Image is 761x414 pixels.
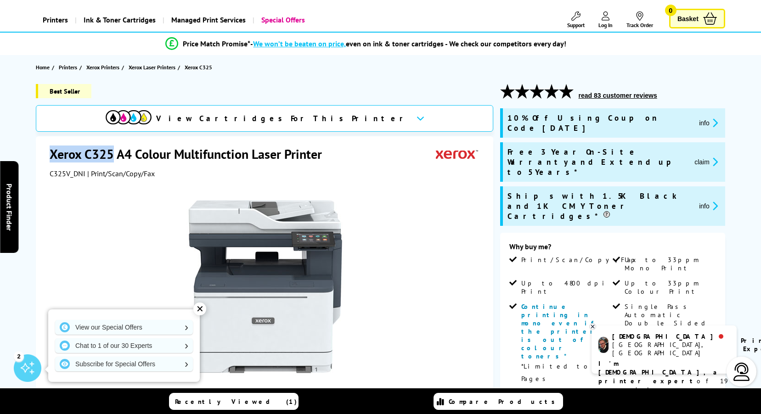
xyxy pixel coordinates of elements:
button: promo-description [696,117,721,128]
span: Home [36,62,50,72]
a: Basket 0 [669,9,725,28]
a: Log In [598,11,613,28]
a: Xerox Printers [86,62,122,72]
a: Managed Print Services [163,8,253,32]
span: Ships with 1.5K Black and 1K CMY Toner Cartridges* [507,191,692,221]
a: View our Special Offers [55,320,193,335]
span: Xerox C325 [185,64,212,71]
div: Why buy me? [509,242,716,256]
span: Up to 33ppm Mono Print [625,256,714,272]
a: Xerox Laser Printers [129,62,178,72]
a: Chat to 1 of our 30 Experts [55,338,193,353]
a: Track Order [626,11,653,28]
img: user-headset-light.svg [733,363,751,381]
img: chris-livechat.png [598,337,609,353]
img: Xerox C325 [175,196,355,376]
span: Print/Scan/Copy/Fax [521,256,639,264]
a: Printers [59,62,79,72]
span: Compare Products [449,397,560,406]
h1: Xerox C325 A4 Colour Multifunction Laser Printer [50,145,331,162]
span: Xerox Printers [86,62,119,72]
span: Recently Viewed (1) [175,397,297,406]
img: Xerox [436,145,478,162]
div: ✕ [193,302,206,315]
img: cmyk-icon.svg [106,110,152,124]
span: Price Match Promise* [183,39,250,48]
span: Xerox Laser Printers [129,62,175,72]
button: promo-description [692,157,721,167]
button: read 83 customer reviews [576,91,660,100]
span: 0 [665,5,676,16]
div: [GEOGRAPHIC_DATA], [GEOGRAPHIC_DATA] [612,341,729,357]
button: promo-description [696,201,721,211]
span: Continue printing in mono even if the printer is out of colour toners* [521,302,598,360]
b: I'm [DEMOGRAPHIC_DATA], a printer expert [598,359,720,385]
span: Printers [59,62,77,72]
span: Log In [598,22,613,28]
span: | Print/Scan/Copy/Fax [87,169,155,178]
span: Support [567,22,585,28]
span: We won’t be beaten on price, [253,39,346,48]
a: Printers [36,8,75,32]
p: of 19 years! Leave me a message and I'll respond ASAP [598,359,730,412]
span: Up to 33ppm Colour Print [625,279,714,296]
a: Special Offers [253,8,312,32]
a: Home [36,62,52,72]
a: Ink & Toner Cartridges [75,8,163,32]
span: Best Seller [36,84,91,98]
a: Recently Viewed (1) [169,393,299,410]
div: 2 [14,351,24,361]
span: Ink & Toner Cartridges [84,8,156,32]
span: 10% Off Using Coupon Code [DATE] [507,113,692,133]
a: Support [567,11,585,28]
span: Up to 4800 dpi Print [521,279,611,296]
a: Subscribe for Special Offers [55,357,193,371]
span: Single Pass Automatic Double Sided Scanning [625,302,714,336]
span: Free 3 Year On-Site Warranty and Extend up to 5 Years* [507,147,688,177]
span: C325V_DNI [50,169,85,178]
div: [DEMOGRAPHIC_DATA] [612,332,729,341]
span: Product Finder [5,184,14,231]
div: - even on ink & toner cartridges - We check our competitors every day! [250,39,566,48]
a: Compare Products [434,393,563,410]
span: View Cartridges For This Printer [156,113,409,123]
li: modal_Promise [18,36,715,52]
span: Basket [677,12,699,25]
p: *Limited to 1K Pages [521,360,611,385]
